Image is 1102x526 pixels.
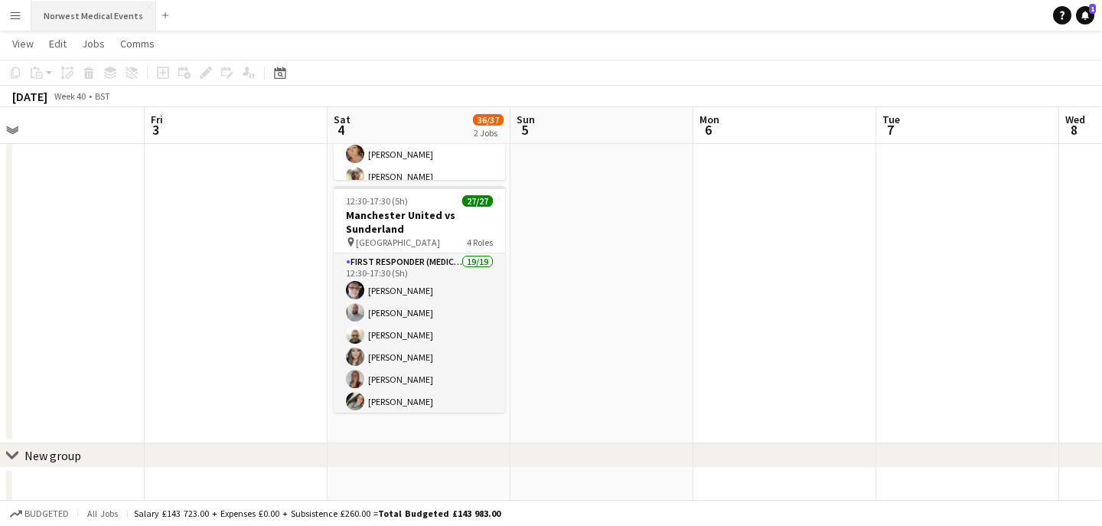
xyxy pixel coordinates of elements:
span: 6 [697,121,719,139]
span: 12:30-17:30 (5h) [346,195,408,207]
span: 4 [331,121,350,139]
span: Comms [120,37,155,51]
span: Week 40 [51,90,89,102]
span: Fri [151,113,163,126]
button: Norwest Medical Events [31,1,156,31]
span: Sat [334,113,350,126]
span: 27/27 [462,195,493,207]
a: Jobs [76,34,111,54]
span: 5 [514,121,535,139]
a: View [6,34,40,54]
app-card-role: Responder (First Aid)7/810:30-15:00 (4h30m)[PERSON_NAME][PERSON_NAME][PERSON_NAME][PERSON_NAME] [334,73,505,280]
span: Mon [699,113,719,126]
a: Edit [43,34,73,54]
span: Budgeted [24,508,69,519]
div: 2 Jobs [474,127,503,139]
h3: Manchester United vs Sunderland [334,208,505,236]
a: Comms [114,34,161,54]
span: 8 [1063,121,1085,139]
span: Tue [882,113,900,126]
div: Salary £143 723.00 + Expenses £0.00 + Subsistence £260.00 = [134,508,500,519]
span: Sun [517,113,535,126]
span: 36/37 [473,114,504,126]
app-job-card: 12:30-17:30 (5h)27/27Manchester United vs Sunderland [GEOGRAPHIC_DATA]4 RolesFirst Responder (Med... [334,186,505,413]
button: Budgeted [8,505,71,522]
span: Jobs [82,37,105,51]
span: 3 [148,121,163,139]
span: View [12,37,34,51]
a: 1 [1076,6,1094,25]
span: Wed [1065,113,1085,126]
div: BST [95,90,110,102]
span: 7 [880,121,900,139]
div: [DATE] [12,89,47,104]
span: Total Budgeted £143 983.00 [378,508,500,519]
span: All jobs [84,508,121,519]
span: 1 [1089,4,1096,14]
span: [GEOGRAPHIC_DATA] [356,237,440,248]
span: 4 Roles [467,237,493,248]
span: Edit [49,37,67,51]
div: New group [24,448,81,463]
